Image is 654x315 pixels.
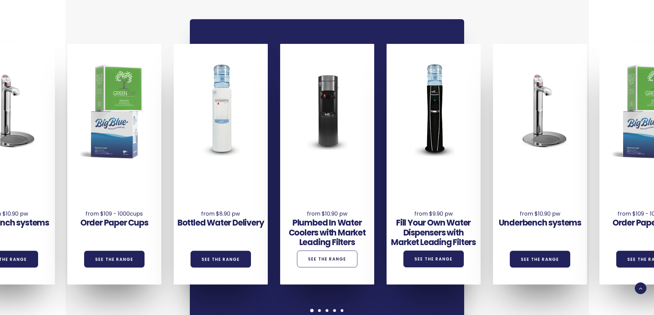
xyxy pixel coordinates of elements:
[391,217,476,248] a: Fill Your Own Water Dispensers with Market Leading Filters
[289,217,366,248] a: Plumbed In Water Coolers with Market Leading Filters
[297,251,357,267] a: See the Range
[499,217,581,228] a: Underbench systems
[80,217,148,228] a: Order Paper Cups
[191,251,251,267] a: See the Range
[84,251,145,267] a: See the Range
[510,251,570,267] a: See the Range
[177,217,264,228] a: Bottled Water Delivery
[403,251,464,267] a: See the Range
